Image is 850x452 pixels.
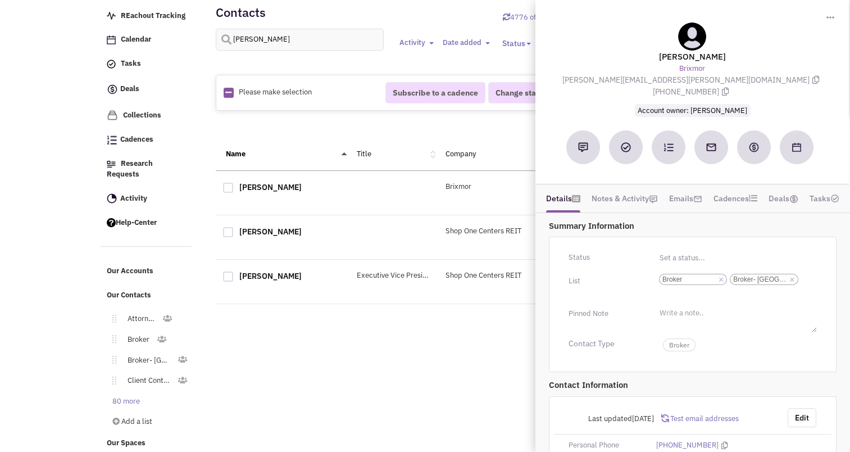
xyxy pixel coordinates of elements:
[101,414,190,430] a: Add a list
[561,248,649,266] div: Status
[719,275,724,285] a: ×
[120,193,147,203] span: Activity
[121,35,151,44] span: Calendar
[663,142,674,152] img: Subscribe to a cadence
[549,220,837,232] p: Summary Information
[789,275,794,285] a: ×
[116,373,178,389] a: Client Contact
[810,190,839,207] a: Tasks
[107,35,116,44] img: Calendar.png
[503,12,587,22] a: Sync contacts with Retailsphere
[107,161,116,168] img: Research.png
[659,288,684,299] input: ×Broker×Broker- [GEOGRAPHIC_DATA]
[116,352,178,369] a: Broker- [GEOGRAPHIC_DATA]
[107,218,116,227] img: help.png
[621,142,631,152] img: Add a Task
[224,88,234,98] img: Rectangle.png
[733,274,787,284] span: Broker- [GEOGRAPHIC_DATA]
[653,87,731,97] span: [PHONE_NUMBER]
[107,335,116,343] img: Move.png
[561,305,649,323] div: Pinned Note
[107,315,116,323] img: Move.png
[120,135,153,144] span: Cadences
[649,195,658,204] img: icon-note.png
[239,271,302,281] a: [PERSON_NAME]
[101,285,192,306] a: Our Contacts
[693,195,702,204] img: icon-email-active-16.png
[792,143,801,152] img: Schedule a Meeting
[101,78,192,102] a: Deals
[656,440,719,451] a: [PHONE_NUMBER]
[656,248,817,266] input: Set a status...
[107,377,116,385] img: Move.png
[116,311,162,327] a: Attorney
[706,142,717,153] img: Send an email
[101,105,192,126] a: Collections
[107,290,151,300] span: Our Contacts
[561,338,649,349] div: Contact Type
[107,193,117,204] img: Activity.png
[438,226,572,237] div: Shop One Centers REIT
[561,272,649,290] div: List
[678,22,706,51] img: teammate.png
[116,332,156,348] a: Broker
[107,83,118,96] img: icon-deals.svg
[101,129,192,151] a: Cadences
[438,182,572,192] div: Brixmor
[101,29,192,51] a: Calendar
[121,11,185,20] span: REachout Tracking
[107,438,146,448] span: Our Spaces
[549,379,837,391] p: Contact Information
[226,149,246,159] a: Name
[830,194,839,203] img: TaskCount.png
[748,142,760,153] img: Create a deal
[713,190,757,207] a: Cadences
[107,135,117,144] img: Cadences_logo.png
[107,356,116,364] img: Move.png
[121,59,141,69] span: Tasks
[107,60,116,69] img: icon-tasks.png
[663,338,696,351] span: Broker
[101,394,147,410] a: 80 more
[546,190,580,207] a: Details
[446,149,476,159] a: Company
[357,149,371,159] a: Title
[101,188,192,210] a: Activity
[788,408,816,427] button: Edit
[107,159,153,179] span: Research Requests
[548,51,836,62] lable: [PERSON_NAME]
[562,75,822,85] span: [PERSON_NAME][EMAIL_ADDRESS][PERSON_NAME][DOMAIN_NAME]
[101,6,192,27] a: REachout Tracking
[101,153,192,186] a: Research Requests
[107,110,118,121] img: icon-collection-lavender.png
[239,87,312,97] span: Please make selection
[216,29,384,51] input: Search contacts
[495,33,538,53] button: Status
[101,53,192,75] a: Tasks
[679,64,705,74] a: Brixmor
[789,195,798,204] img: icon-dealamount.png
[438,270,572,281] div: Shop One Centers REIT
[216,7,266,17] h2: Contacts
[439,37,493,49] button: Date added
[669,190,702,207] a: Emails
[632,414,654,423] span: [DATE]
[662,274,716,284] span: Broker
[101,213,192,234] a: Help-Center
[442,38,481,47] span: Date added
[769,190,798,207] a: Deals
[101,261,192,282] a: Our Accounts
[107,266,153,276] span: Our Accounts
[635,104,750,117] span: Account owner: [PERSON_NAME]
[239,182,302,192] a: [PERSON_NAME]
[123,110,161,120] span: Collections
[502,38,525,48] span: Status
[349,270,439,281] div: Executive Vice President, Acquisitions
[396,37,437,49] button: Activity
[561,408,661,430] div: Last updated
[592,190,658,207] a: Notes & Activity
[399,38,425,47] span: Activity
[385,82,485,103] button: Subscribe to a cadence
[578,142,588,152] img: Add a note
[669,414,739,423] span: Test email addresses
